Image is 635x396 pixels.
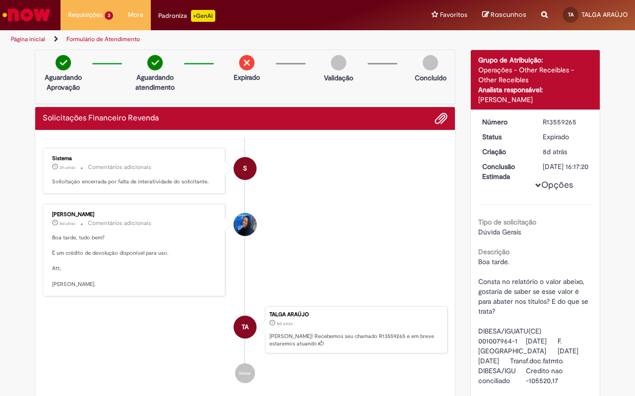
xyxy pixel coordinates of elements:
dt: Número [475,117,536,127]
div: Sistema [52,156,217,162]
div: [DATE] 16:17:20 [543,162,589,171]
p: [PERSON_NAME]! Recebemos seu chamado R13559265 e em breve estaremos atuando. [269,333,442,348]
div: TALGA ARAÚJO [269,312,442,318]
p: +GenAi [191,10,215,22]
a: Página inicial [11,35,45,43]
p: Boa tarde, tudo bem? É um crédito de devolução disponível para uso. Att; [PERSON_NAME]. [52,234,217,288]
img: ServiceNow [1,5,52,25]
span: S [243,157,247,180]
div: Padroniza [158,10,215,22]
small: Comentários adicionais [88,163,151,171]
span: 8d atrás [277,321,293,327]
time: 23/09/2025 14:31:34 [60,221,75,226]
p: Concluído [415,73,446,83]
span: Rascunhos [491,10,526,19]
ul: Trilhas de página [7,30,416,49]
span: More [128,10,143,20]
button: Adicionar anexos [435,112,447,125]
ul: Histórico de tíquete [43,138,447,393]
span: Requisições [68,10,103,20]
time: 23/09/2025 14:17:19 [543,147,567,156]
time: 01/10/2025 11:31:34 [60,165,75,170]
p: Aguardando atendimento [131,72,179,92]
img: img-circle-grey.png [423,55,438,70]
p: Validação [324,73,353,83]
span: TALGA ARAÚJO [581,10,628,19]
a: Rascunhos [482,10,526,20]
h2: Solicitações Financeiro Revenda Histórico de tíquete [43,114,159,123]
p: Solicitação encerrada por falta de interatividade do solicitante. [52,178,217,186]
img: img-circle-grey.png [331,55,346,70]
img: remove.png [239,55,254,70]
div: Operações - Other Receibles - Other Receibles [478,65,593,85]
time: 23/09/2025 14:17:19 [277,321,293,327]
div: Grupo de Atribuição: [478,55,593,65]
div: TALGA ARAÚJO [234,316,256,339]
a: Formulário de Atendimento [66,35,140,43]
b: Descrição [478,247,509,256]
div: [PERSON_NAME] [478,95,593,105]
li: TALGA ARAÚJO [43,306,447,354]
p: Aguardando Aprovação [39,72,87,92]
div: System [234,157,256,180]
span: 3 [105,11,113,20]
dt: Status [475,132,536,142]
span: Favoritos [440,10,467,20]
span: 8d atrás [543,147,567,156]
img: check-circle-green.png [147,55,163,70]
img: check-circle-green.png [56,55,71,70]
span: 2h atrás [60,165,75,170]
b: Tipo de solicitação [478,218,536,226]
span: TA [242,315,249,339]
div: R13559265 [543,117,589,127]
div: Expirado [543,132,589,142]
dt: Conclusão Estimada [475,162,536,181]
div: Analista responsável: [478,85,593,95]
div: Luana Albuquerque [234,213,256,236]
span: TA [568,11,573,18]
small: Comentários adicionais [88,219,151,227]
div: [PERSON_NAME] [52,212,217,218]
span: 8d atrás [60,221,75,226]
p: Expirado [234,72,260,82]
div: 23/09/2025 14:17:19 [543,147,589,157]
dt: Criação [475,147,536,157]
span: Dúvida Gerais [478,227,521,236]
